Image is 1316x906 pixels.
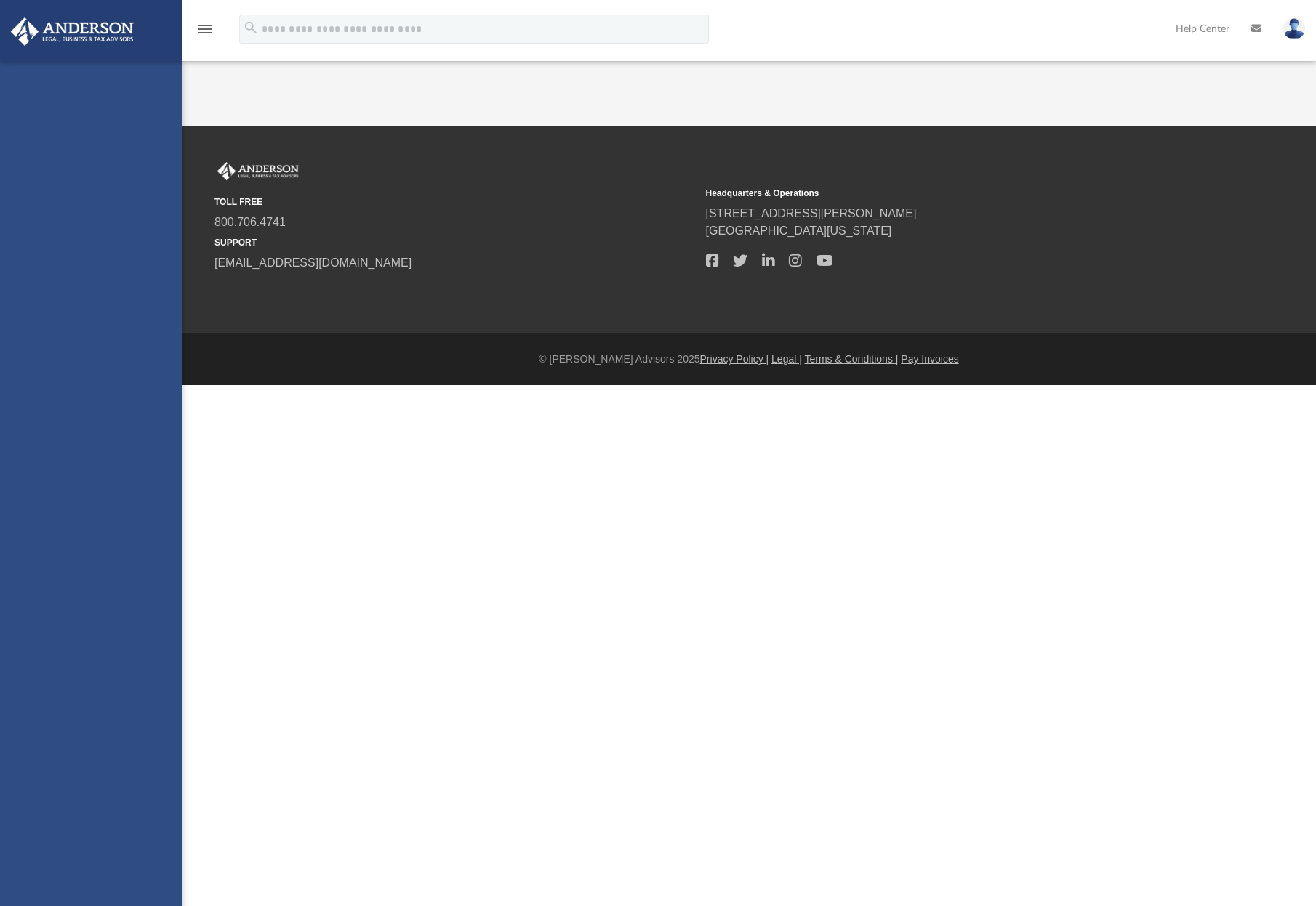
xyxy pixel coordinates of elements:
div: © [PERSON_NAME] Advisors 2025 [182,352,1316,367]
a: [EMAIL_ADDRESS][DOMAIN_NAME] [214,256,412,269]
img: Anderson Advisors Platinum Portal [214,162,302,181]
small: Headquarters & Operations [706,187,1187,200]
img: Anderson Advisors Platinum Portal [7,17,138,46]
a: Terms & Conditions | [805,353,899,365]
a: menu [196,28,214,38]
a: [STREET_ADDRESS][PERSON_NAME] [706,207,917,219]
a: Pay Invoices [901,353,958,365]
i: search [243,20,259,36]
a: 800.706.4741 [214,216,286,228]
small: SUPPORT [214,236,696,249]
small: TOLL FREE [214,195,696,209]
a: [GEOGRAPHIC_DATA][US_STATE] [706,225,892,237]
i: menu [196,20,214,38]
a: Privacy Policy | [700,353,769,365]
img: User Pic [1283,18,1305,39]
a: Legal | [771,353,802,365]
